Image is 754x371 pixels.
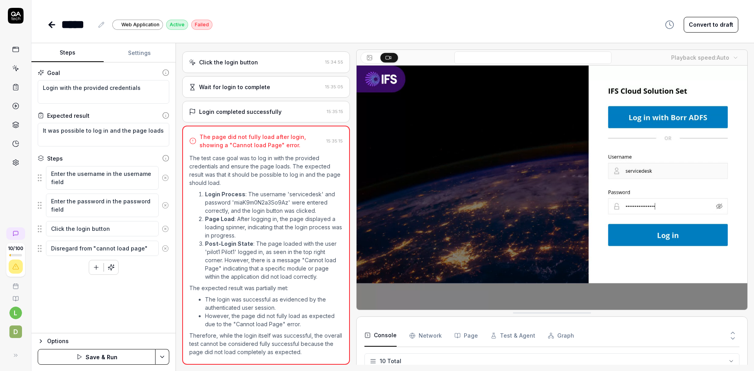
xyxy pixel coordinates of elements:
[199,133,323,149] div: The page did not fully load after login, showing a "Cannot load Page" error.
[38,193,169,217] div: Suggestions
[205,191,245,197] strong: Login Process
[9,307,22,319] button: l
[3,277,28,289] a: Book a call with us
[205,215,343,239] li: : After logging in, the page displayed a loading spinner, indicating that the login process was i...
[205,240,253,247] strong: Post-Login State
[199,83,270,91] div: Wait for login to complete
[671,53,729,62] div: Playback speed:
[326,138,343,144] time: 15:35:15
[189,284,343,292] p: The expected result was partially met:
[189,331,343,356] p: Therefore, while the login itself was successful, the overall test cannot be considered fully suc...
[38,349,156,365] button: Save & Run
[205,312,343,328] li: However, the page did not fully load as expected due to the "Cannot load Page" error.
[490,325,535,347] button: Test & Agent
[47,69,60,77] div: Goal
[47,111,90,120] div: Expected result
[660,17,679,33] button: View version history
[47,336,169,346] div: Options
[3,289,28,302] a: Documentation
[8,246,23,251] span: 10 / 100
[9,325,22,338] span: D
[199,58,258,66] div: Click the login button
[548,325,574,347] button: Graph
[409,325,442,347] button: Network
[3,319,28,340] button: D
[104,44,176,62] button: Settings
[159,241,172,256] button: Remove step
[205,216,234,222] strong: Page Load
[6,227,25,240] a: New conversation
[191,20,212,30] div: Failed
[112,19,163,30] a: Web Application
[31,44,104,62] button: Steps
[159,197,172,213] button: Remove step
[325,84,343,90] time: 15:35:05
[166,20,188,30] div: Active
[684,17,738,33] button: Convert to draft
[47,154,63,163] div: Steps
[327,109,343,114] time: 15:35:15
[38,221,169,237] div: Suggestions
[121,21,159,28] span: Web Application
[205,239,343,281] li: : The page loaded with the user 'pilot1 Pilot1' logged in, as seen in the top right corner. Howev...
[205,295,343,312] li: The login was successful as evidenced by the authenticated user session.
[325,59,343,65] time: 15:34:55
[159,221,172,237] button: Remove step
[159,170,172,186] button: Remove step
[38,240,169,257] div: Suggestions
[189,154,343,187] p: The test case goal was to log in with the provided credentials and ensure the page loads. The exp...
[205,190,343,215] li: : The username 'servicedesk' and password 'miaK9m0N2a3So9Az' were entered correctly, and the logi...
[199,108,282,116] div: Login completed successfully
[38,336,169,346] button: Options
[364,325,397,347] button: Console
[38,166,169,190] div: Suggestions
[454,325,478,347] button: Page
